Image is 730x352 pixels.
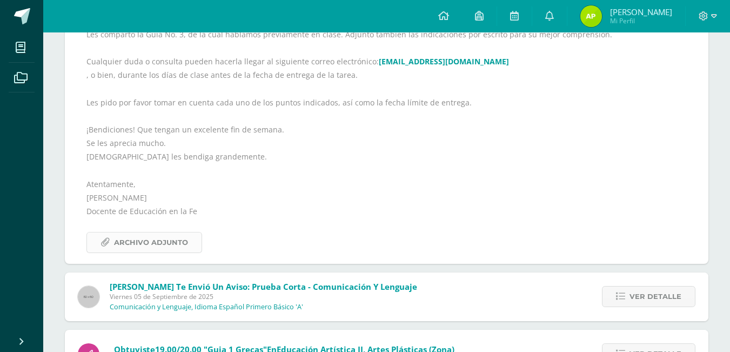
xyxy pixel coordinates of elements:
a: [EMAIL_ADDRESS][DOMAIN_NAME] [379,56,509,67]
span: [PERSON_NAME] te envió un aviso: Prueba corta - Comunicación y Lenguaje [110,281,417,292]
a: Archivo Adjunto [86,232,202,253]
span: Ver detalle [629,287,681,307]
p: Comunicación y Lenguaje, Idioma Español Primero Básico 'A' [110,303,303,311]
img: 60x60 [78,286,99,308]
span: Archivo Adjunto [114,233,188,253]
span: [PERSON_NAME] [610,6,672,17]
img: 8c24789ac69e995d34b3b5f151a02f68.png [580,5,602,27]
span: Mi Perfil [610,16,672,25]
span: Viernes 05 de Septiembre de 2025 [110,292,417,301]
